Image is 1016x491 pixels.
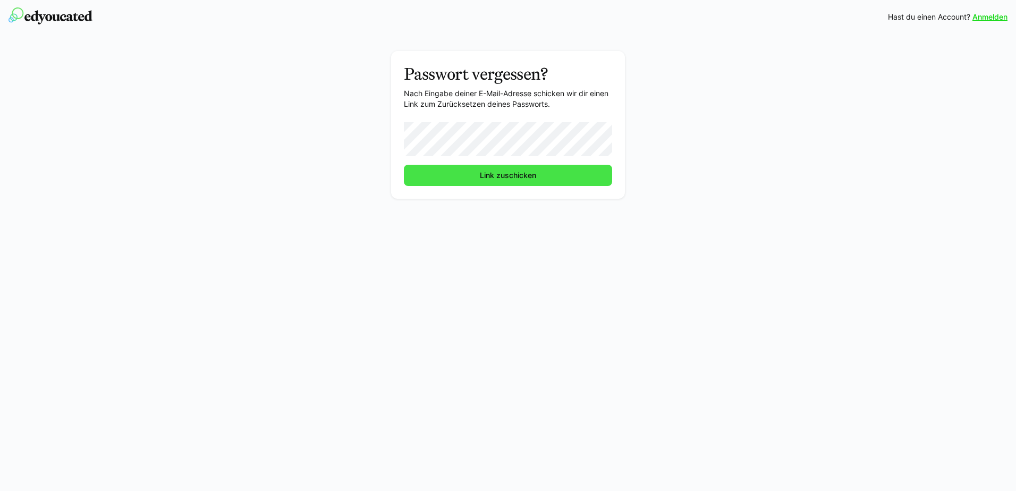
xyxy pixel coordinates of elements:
[478,170,538,181] span: Link zuschicken
[972,12,1007,22] a: Anmelden
[888,12,970,22] span: Hast du einen Account?
[9,7,92,24] img: edyoucated
[404,165,612,186] button: Link zuschicken
[404,88,612,109] p: Nach Eingabe deiner E-Mail-Adresse schicken wir dir einen Link zum Zurücksetzen deines Passworts.
[404,64,612,84] h3: Passwort vergessen?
